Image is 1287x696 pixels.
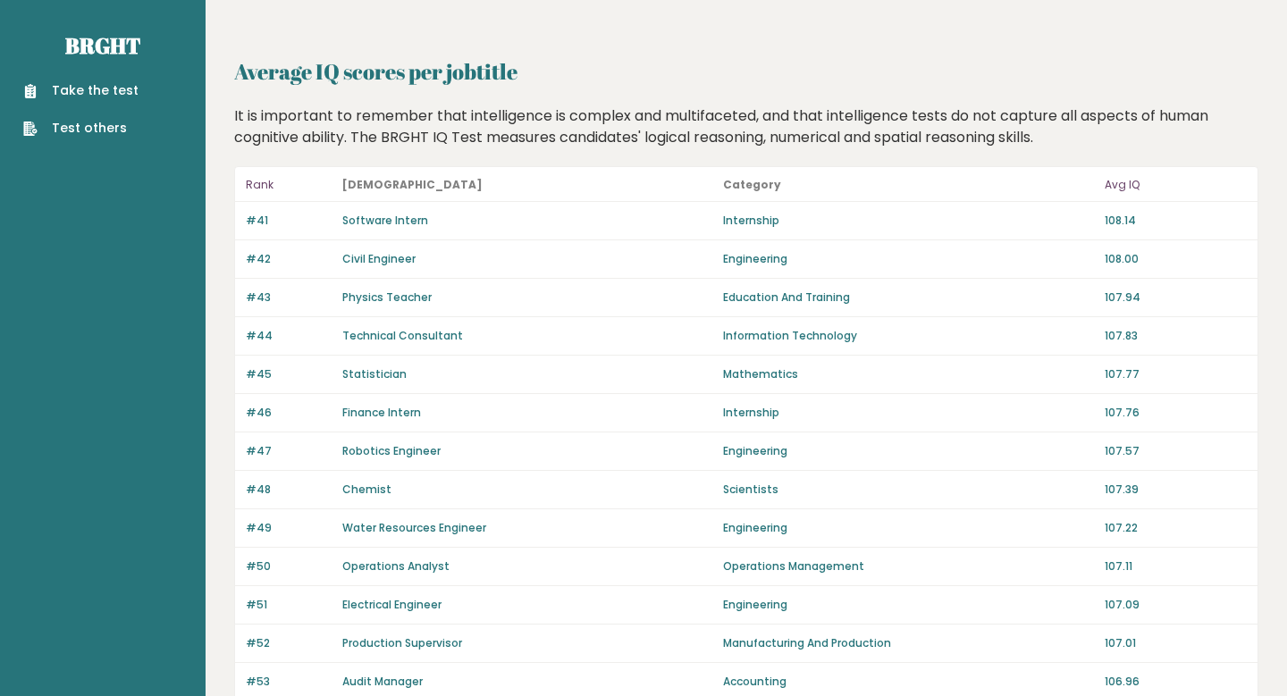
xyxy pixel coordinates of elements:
a: Civil Engineer [342,251,416,266]
p: #45 [246,366,332,382]
a: Test others [23,119,139,138]
a: Software Intern [342,213,428,228]
a: Electrical Engineer [342,597,442,612]
p: Education And Training [723,289,1093,306]
p: 107.01 [1105,635,1247,651]
p: 107.57 [1105,443,1247,459]
a: Chemist [342,482,391,497]
p: 107.39 [1105,482,1247,498]
p: 108.14 [1105,213,1247,229]
a: Take the test [23,81,139,100]
p: #53 [246,674,332,690]
p: 107.94 [1105,289,1247,306]
a: Water Resources Engineer [342,520,486,535]
p: Internship [723,213,1093,229]
p: Scientists [723,482,1093,498]
p: #51 [246,597,332,613]
p: Engineering [723,520,1093,536]
p: #42 [246,251,332,267]
p: #52 [246,635,332,651]
p: #49 [246,520,332,536]
h2: Average IQ scores per jobtitle [234,55,1258,88]
p: #50 [246,558,332,574]
b: Category [723,177,781,192]
p: 106.96 [1105,674,1247,690]
a: Operations Analyst [342,558,450,574]
p: Rank [246,174,332,196]
p: Engineering [723,597,1093,613]
p: Avg IQ [1105,174,1247,196]
a: Statistician [342,366,407,382]
p: #48 [246,482,332,498]
p: #43 [246,289,332,306]
p: Internship [723,405,1093,421]
p: 108.00 [1105,251,1247,267]
div: It is important to remember that intelligence is complex and multifaceted, and that intelligence ... [228,105,1266,148]
p: Information Technology [723,328,1093,344]
p: Accounting [723,674,1093,690]
a: Brght [65,31,140,60]
p: Manufacturing And Production [723,635,1093,651]
p: #44 [246,328,332,344]
p: 107.09 [1105,597,1247,613]
a: Physics Teacher [342,289,432,305]
a: Finance Intern [342,405,421,420]
p: 107.76 [1105,405,1247,421]
p: Operations Management [723,558,1093,574]
p: #41 [246,213,332,229]
b: [DEMOGRAPHIC_DATA] [342,177,483,192]
p: 107.83 [1105,328,1247,344]
p: 107.77 [1105,366,1247,382]
p: 107.22 [1105,520,1247,536]
p: Engineering [723,251,1093,267]
a: Robotics Engineer [342,443,441,458]
a: Technical Consultant [342,328,463,343]
p: 107.11 [1105,558,1247,574]
a: Audit Manager [342,674,423,689]
p: #46 [246,405,332,421]
p: Engineering [723,443,1093,459]
p: #47 [246,443,332,459]
a: Production Supervisor [342,635,462,650]
p: Mathematics [723,366,1093,382]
